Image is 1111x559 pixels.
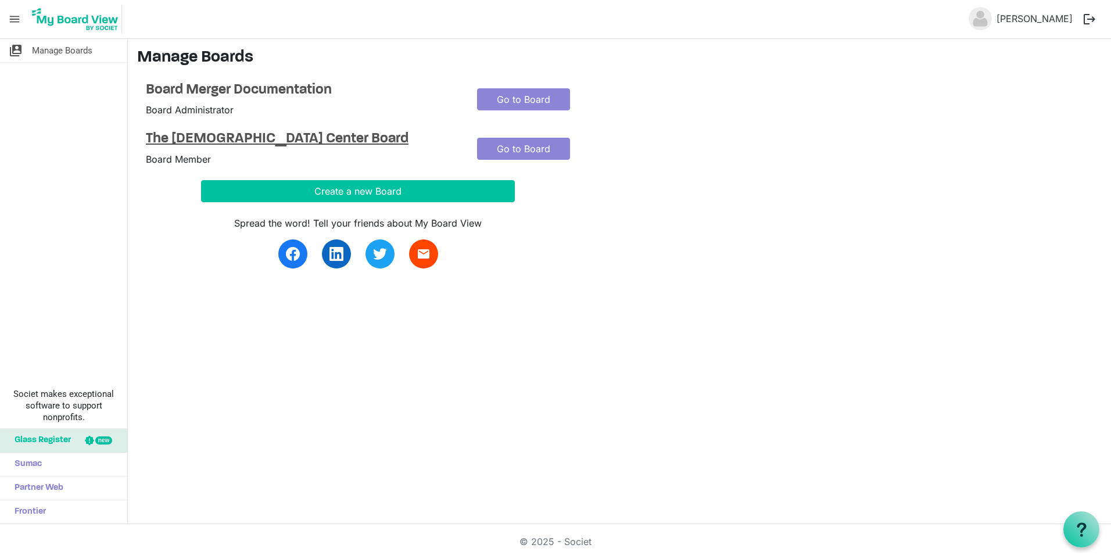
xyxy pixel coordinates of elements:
[28,5,122,34] img: My Board View Logo
[9,500,46,524] span: Frontier
[9,39,23,62] span: switch_account
[286,247,300,261] img: facebook.svg
[146,131,460,148] a: The [DEMOGRAPHIC_DATA] Center Board
[137,48,1102,68] h3: Manage Boards
[409,239,438,268] a: email
[1077,7,1102,31] button: logout
[373,247,387,261] img: twitter.svg
[519,536,592,547] a: © 2025 - Societ
[969,7,992,30] img: no-profile-picture.svg
[9,429,71,452] span: Glass Register
[146,153,211,165] span: Board Member
[477,138,570,160] a: Go to Board
[146,104,234,116] span: Board Administrator
[201,216,515,230] div: Spread the word! Tell your friends about My Board View
[3,8,26,30] span: menu
[477,88,570,110] a: Go to Board
[417,247,431,261] span: email
[9,476,63,500] span: Partner Web
[5,388,122,423] span: Societ makes exceptional software to support nonprofits.
[201,180,515,202] button: Create a new Board
[329,247,343,261] img: linkedin.svg
[32,39,92,62] span: Manage Boards
[146,82,460,99] a: Board Merger Documentation
[992,7,1077,30] a: [PERSON_NAME]
[9,453,42,476] span: Sumac
[95,436,112,445] div: new
[28,5,127,34] a: My Board View Logo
